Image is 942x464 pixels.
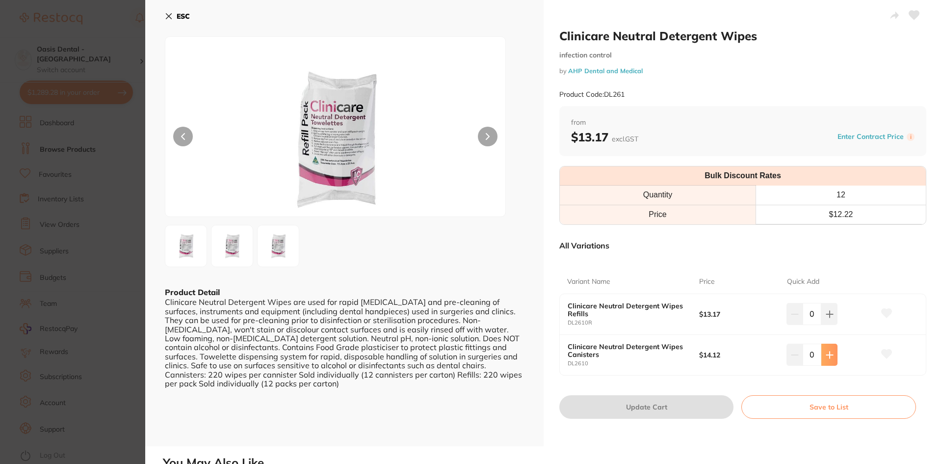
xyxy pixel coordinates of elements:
[699,351,778,359] b: $14.12
[559,28,926,43] h2: Clinicare Neutral Detergent Wipes
[741,395,916,419] button: Save to List
[568,302,686,318] b: Clinicare Neutral Detergent Wipes Refills
[756,205,926,224] td: $ 12.22
[571,118,915,128] span: from
[559,67,926,75] small: by
[756,186,926,205] th: 12
[560,186,756,205] th: Quantity
[559,90,625,99] small: Product Code: DL261
[214,228,250,264] img: LWpwZy01ODE2MA
[168,228,204,264] img: LWpwZy01ODE1OQ
[787,277,819,287] p: Quick Add
[699,310,778,318] b: $13.17
[568,320,699,326] small: DL2610R
[234,61,438,217] img: LWpwZy01ODE1OQ
[165,8,190,25] button: ESC
[559,241,609,250] p: All Variations
[165,287,220,297] b: Product Detail
[560,166,926,186] th: Bulk Discount Rates
[568,343,686,358] b: Clinicare Neutral Detergent Wipes Canisters
[261,228,296,264] img: LWpwZy01ODE2MQ
[177,12,190,21] b: ESC
[571,130,638,144] b: $13.17
[612,135,638,143] span: excl. GST
[568,67,643,75] a: AHP Dental and Medical
[699,277,715,287] p: Price
[559,395,733,419] button: Update Cart
[567,277,610,287] p: Variant Name
[568,360,699,367] small: DL2610
[907,133,915,141] label: i
[559,51,926,59] small: infection control
[165,298,524,388] div: Clinicare Neutral Detergent Wipes are used for rapid [MEDICAL_DATA] and pre-cleaning of surfaces,...
[835,132,907,141] button: Enter Contract Price
[560,205,756,224] td: Price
